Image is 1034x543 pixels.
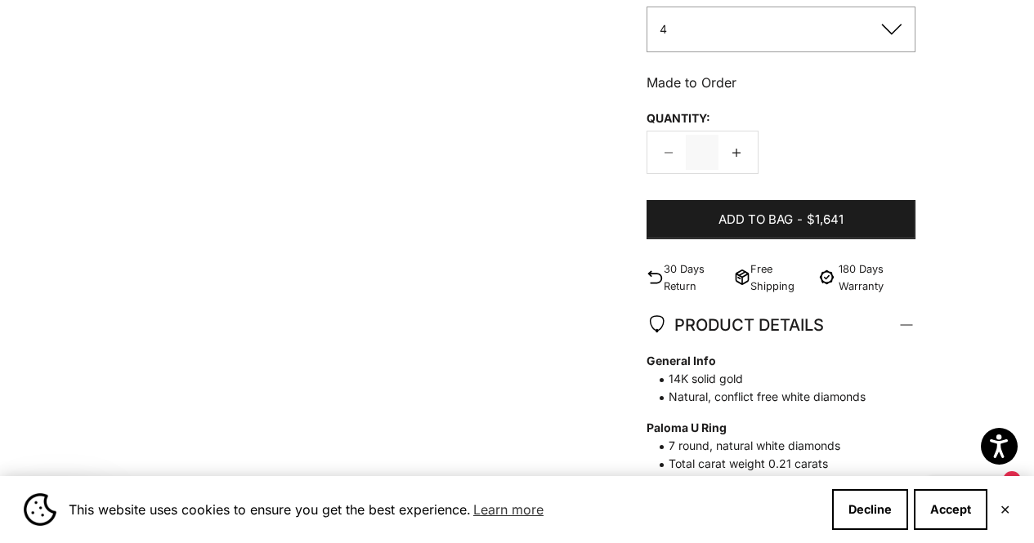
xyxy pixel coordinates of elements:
strong: General Info [647,352,899,370]
img: Cookie banner [24,493,56,526]
button: Close [1000,505,1010,514]
span: 7 round, natural white diamonds [647,437,899,455]
span: $1,641 [807,210,844,230]
span: Natural, conflict free white diamonds [647,388,899,406]
summary: PRODUCT DETAILS [647,295,915,355]
button: Add to bag-$1,641 [647,200,915,239]
span: Add to bag [718,210,793,230]
a: Learn more [471,497,546,522]
button: Accept [914,489,987,530]
strong: Paloma U Ring [647,419,899,437]
span: Band Width: 1.55-2.0 mm [647,473,899,491]
input: Change quantity [686,135,718,170]
p: Free Shipping [750,260,808,295]
span: 4 [660,22,667,36]
button: 4 [647,7,915,51]
span: This website uses cookies to ensure you get the best experience. [69,497,819,522]
span: Total carat weight 0.21 carats [647,455,899,473]
span: PRODUCT DETAILS [647,311,824,339]
p: Made to Order [647,72,915,93]
p: 30 Days Return [664,260,727,295]
legend: Quantity: [647,106,710,131]
p: 180 Days Warranty [839,260,915,295]
span: 14K solid gold [647,370,899,388]
button: Decline [832,489,908,530]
